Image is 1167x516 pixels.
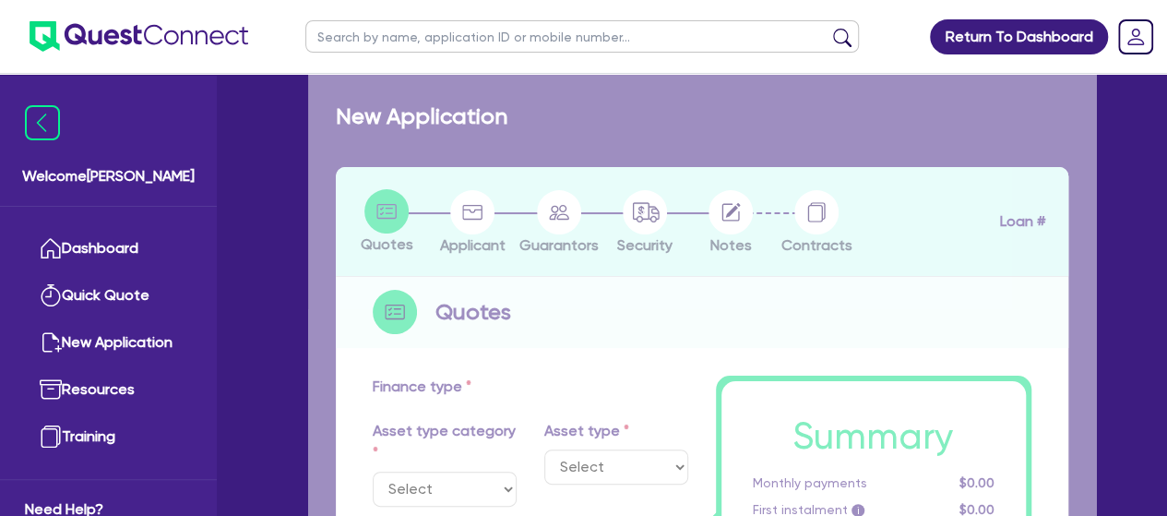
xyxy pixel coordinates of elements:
[40,426,62,448] img: training
[40,284,62,306] img: quick-quote
[25,414,192,461] a: Training
[1112,13,1160,61] a: Dropdown toggle
[25,319,192,366] a: New Application
[25,366,192,414] a: Resources
[22,165,195,187] span: Welcome [PERSON_NAME]
[25,105,60,140] img: icon-menu-close
[25,225,192,272] a: Dashboard
[25,272,192,319] a: Quick Quote
[30,21,248,52] img: quest-connect-logo-blue
[40,378,62,401] img: resources
[305,20,859,53] input: Search by name, application ID or mobile number...
[930,19,1108,54] a: Return To Dashboard
[40,331,62,354] img: new-application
